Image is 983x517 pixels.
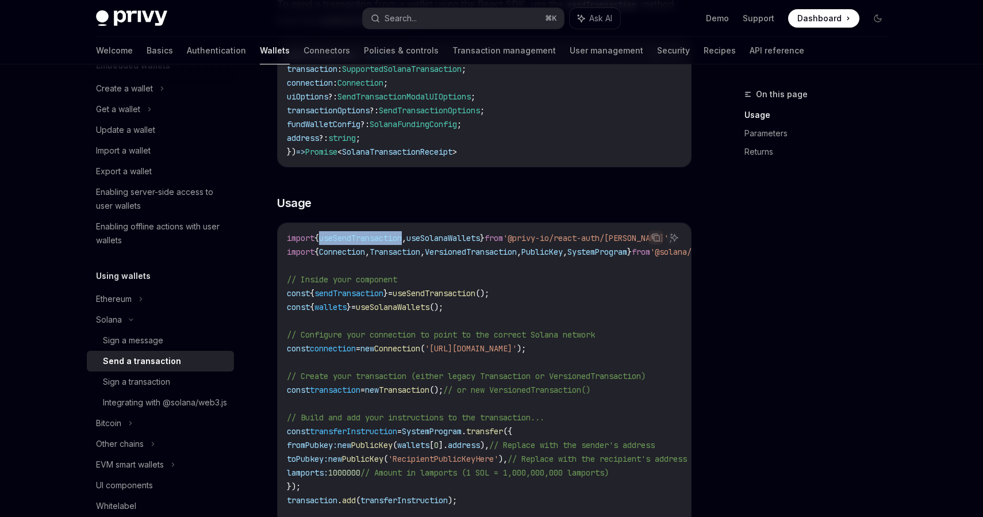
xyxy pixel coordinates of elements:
[521,247,563,257] span: PublicKey
[287,468,328,478] span: lamports:
[462,426,466,436] span: .
[370,247,420,257] span: Transaction
[517,247,521,257] span: ,
[287,274,397,285] span: // Inside your component
[96,220,227,247] div: Enabling offline actions with user wallets
[328,454,342,464] span: new
[360,385,365,395] span: =
[356,302,429,312] span: useSolanaWallets
[314,288,383,298] span: sendTransaction
[96,269,151,283] h5: Using wallets
[480,233,485,243] span: }
[480,105,485,116] span: ;
[374,343,420,354] span: Connection
[744,106,896,124] a: Usage
[383,78,388,88] span: ;
[434,440,439,450] span: 0
[287,495,337,505] span: transaction
[287,330,595,340] span: // Configure your connection to point to the correct Solana network
[319,133,328,143] span: ?:
[869,9,887,28] button: Toggle dark mode
[429,440,434,450] span: [
[756,87,808,101] span: On this page
[563,247,567,257] span: ,
[667,230,682,245] button: Ask AI
[87,216,234,251] a: Enabling offline actions with user wallets
[489,440,655,450] span: // Replace with the sender's address
[342,495,356,505] span: add
[388,288,393,298] span: =
[337,495,342,505] span: .
[797,13,842,24] span: Dashboard
[87,182,234,216] a: Enabling server-side access to user wallets
[87,372,234,392] a: Sign a transaction
[503,233,669,243] span: '@privy-io/react-auth/[PERSON_NAME]'
[103,354,181,368] div: Send a transaction
[360,343,374,354] span: new
[379,105,480,116] span: SendTransactionOptions
[87,140,234,161] a: Import a wallet
[462,64,466,74] span: ;
[287,91,328,102] span: uiOptions
[287,426,310,436] span: const
[96,437,144,451] div: Other chains
[351,440,393,450] span: PublicKey
[508,454,687,464] span: // Replace with the recipient's address
[287,385,310,395] span: const
[370,105,379,116] span: ?:
[650,247,728,257] span: '@solana/web3.js'
[96,292,132,306] div: Ethereum
[393,440,397,450] span: (
[87,161,234,182] a: Export a wallet
[744,143,896,161] a: Returns
[287,440,337,450] span: fromPubkey:
[744,124,896,143] a: Parameters
[383,454,388,464] span: (
[393,288,475,298] span: useSendTransaction
[743,13,774,24] a: Support
[567,247,627,257] span: SystemProgram
[147,37,173,64] a: Basics
[788,9,859,28] a: Dashboard
[365,247,370,257] span: ,
[287,247,314,257] span: import
[87,475,234,496] a: UI components
[570,8,620,29] button: Ask AI
[287,78,333,88] span: connection
[187,37,246,64] a: Authentication
[314,233,319,243] span: {
[96,185,227,213] div: Enabling server-side access to user wallets
[103,375,170,389] div: Sign a transaction
[420,247,425,257] span: ,
[402,233,406,243] span: ,
[287,105,370,116] span: transactionOptions
[87,120,234,140] a: Update a wallet
[402,426,462,436] span: SystemProgram
[319,247,365,257] span: Connection
[439,440,448,450] span: ].
[385,12,417,25] div: Search...
[379,385,429,395] span: Transaction
[96,313,122,327] div: Solana
[457,119,462,129] span: ;
[388,454,498,464] span: 'RecipientPublicKeyHere'
[310,385,360,395] span: transaction
[420,343,425,354] span: (
[319,233,402,243] span: useSendTransaction
[356,133,360,143] span: ;
[287,119,360,129] span: fundWalletConfig
[448,495,457,505] span: );
[475,288,489,298] span: ();
[517,343,526,354] span: );
[452,37,556,64] a: Transaction management
[96,478,153,492] div: UI components
[365,385,379,395] span: new
[337,91,471,102] span: SendTransactionModalUIOptions
[287,288,310,298] span: const
[706,13,729,24] a: Demo
[96,37,133,64] a: Welcome
[287,133,319,143] span: address
[471,91,475,102] span: ;
[287,147,296,157] span: })
[96,499,136,513] div: Whitelabel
